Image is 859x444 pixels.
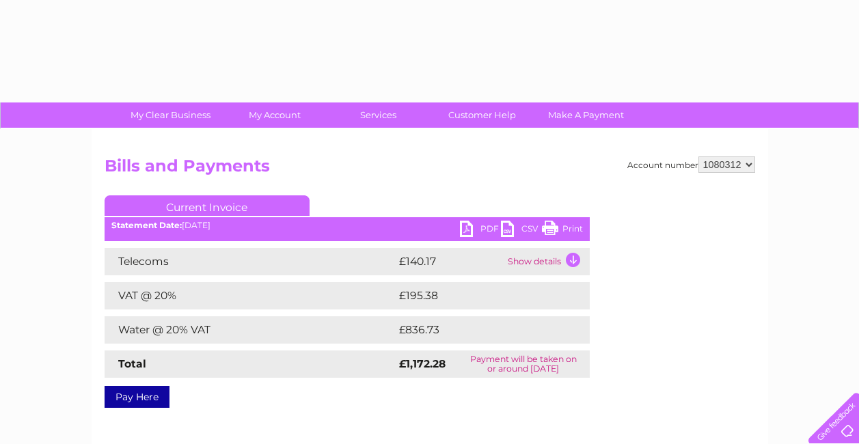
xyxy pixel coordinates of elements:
a: My Clear Business [114,102,227,128]
a: Pay Here [105,386,169,408]
td: VAT @ 20% [105,282,396,309]
td: £195.38 [396,282,564,309]
td: Payment will be taken on or around [DATE] [457,350,589,378]
div: [DATE] [105,221,590,230]
td: Telecoms [105,248,396,275]
td: £836.73 [396,316,565,344]
a: Current Invoice [105,195,310,216]
a: Customer Help [426,102,538,128]
td: Water @ 20% VAT [105,316,396,344]
b: Statement Date: [111,220,182,230]
a: CSV [501,221,542,240]
td: £140.17 [396,248,504,275]
h2: Bills and Payments [105,156,755,182]
a: PDF [460,221,501,240]
strong: £1,172.28 [399,357,446,370]
a: My Account [218,102,331,128]
a: Make A Payment [530,102,642,128]
div: Account number [627,156,755,173]
a: Print [542,221,583,240]
td: Show details [504,248,590,275]
a: Services [322,102,435,128]
strong: Total [118,357,146,370]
